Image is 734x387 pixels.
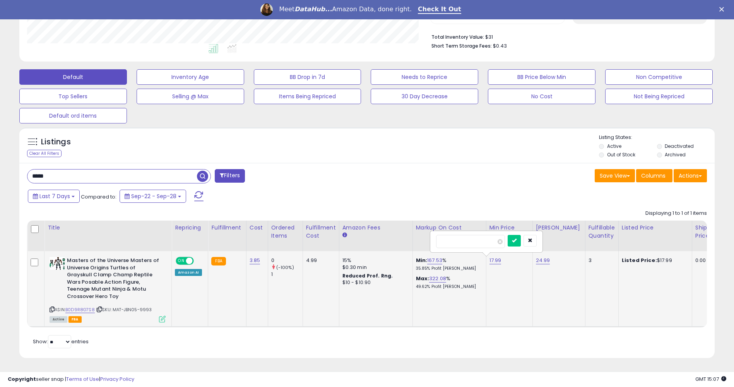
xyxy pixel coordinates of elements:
button: Selling @ Max [137,89,244,104]
label: Out of Stock [607,151,635,158]
div: Fulfillment Cost [306,224,336,240]
button: Top Sellers [19,89,127,104]
div: 1 [271,271,303,278]
button: Sep-22 - Sep-28 [120,190,186,203]
b: Masters of the Universe Masters of Universe Origins Turtles of Grayskull Clamp Champ Reptile Wars... [67,257,161,302]
a: 17.99 [489,257,501,264]
button: Not Being Repriced [605,89,713,104]
button: BB Price Below Min [488,69,595,85]
span: | SKU: MAT-JBN05-9993 [96,307,152,313]
button: Default ord items [19,108,127,123]
a: B0D9R8G7S8 [65,307,95,313]
button: Actions [674,169,707,182]
div: 4.99 [306,257,333,264]
button: Columns [636,169,672,182]
h5: Listings [41,137,71,147]
div: Meet Amazon Data, done right. [279,5,412,13]
div: $17.99 [622,257,686,264]
b: Listed Price: [622,257,657,264]
button: 30 Day Decrease [371,89,478,104]
div: $0.30 min [342,264,407,271]
b: Short Term Storage Fees: [431,43,492,49]
div: Close [719,7,727,12]
p: 49.62% Profit [PERSON_NAME] [416,284,480,289]
a: 24.99 [536,257,550,264]
span: ON [176,258,186,264]
div: Markup on Cost [416,224,483,232]
a: 322.08 [429,275,446,283]
a: 3.85 [250,257,260,264]
button: No Cost [488,89,595,104]
label: Archived [665,151,686,158]
div: Clear All Filters [27,150,62,157]
div: Amazon Fees [342,224,409,232]
div: 0 [271,257,303,264]
img: Profile image for Georgie [260,3,273,16]
div: ASIN: [50,257,166,322]
button: BB Drop in 7d [254,69,361,85]
strong: Copyright [8,375,36,383]
button: Last 7 Days [28,190,80,203]
button: Non Competitive [605,69,713,85]
button: Needs to Reprice [371,69,478,85]
div: $10 - $10.90 [342,279,407,286]
small: (-100%) [276,264,294,271]
div: 15% [342,257,407,264]
a: Terms of Use [66,375,99,383]
label: Deactivated [665,143,694,149]
span: Sep-22 - Sep-28 [131,192,176,200]
b: Min: [416,257,428,264]
span: All listings currently available for purchase on Amazon [50,316,67,323]
div: 0.00 [695,257,708,264]
span: OFF [193,258,205,264]
div: seller snap | | [8,376,134,383]
div: Displaying 1 to 1 of 1 items [645,210,707,217]
div: Fulfillable Quantity [589,224,615,240]
div: Cost [250,224,265,232]
button: Save View [595,169,635,182]
div: Listed Price [622,224,689,232]
div: Title [48,224,168,232]
span: Columns [641,172,666,180]
div: Fulfillment [211,224,243,232]
img: 41W12d9FS3L._SL40_.jpg [50,257,65,270]
a: Check It Out [418,5,461,14]
button: Items Being Repriced [254,89,361,104]
span: Compared to: [81,193,116,200]
small: Amazon Fees. [342,232,347,239]
b: Total Inventory Value: [431,34,484,40]
p: Listing States: [599,134,715,141]
a: 167.53 [427,257,442,264]
b: Reduced Prof. Rng. [342,272,393,279]
span: $0.43 [493,42,507,50]
div: Min Price [489,224,529,232]
i: DataHub... [294,5,332,13]
span: FBA [68,316,82,323]
small: FBA [211,257,226,265]
li: $31 [431,32,701,41]
div: 3 [589,257,613,264]
div: Amazon AI [175,269,202,276]
label: Active [607,143,621,149]
div: % [416,257,480,271]
a: Privacy Policy [100,375,134,383]
div: [PERSON_NAME] [536,224,582,232]
span: Last 7 Days [39,192,70,200]
span: Show: entries [33,338,89,345]
b: Max: [416,275,429,282]
div: % [416,275,480,289]
p: 35.85% Profit [PERSON_NAME] [416,266,480,271]
button: Inventory Age [137,69,244,85]
th: The percentage added to the cost of goods (COGS) that forms the calculator for Min & Max prices. [412,221,486,251]
div: Ordered Items [271,224,299,240]
span: 2025-10-8 15:07 GMT [695,375,726,383]
button: Default [19,69,127,85]
div: Repricing [175,224,205,232]
div: Ship Price [695,224,711,240]
button: Filters [215,169,245,183]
